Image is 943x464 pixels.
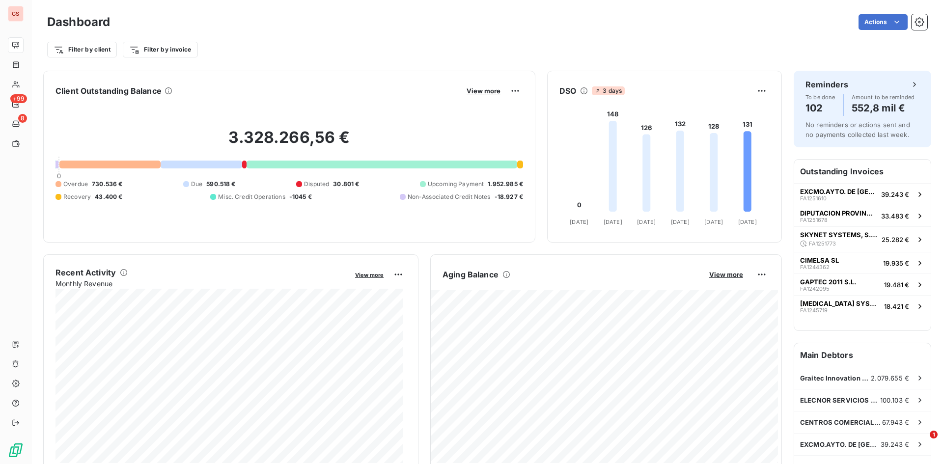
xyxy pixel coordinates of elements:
span: Upcoming Payment [428,180,484,189]
tspan: [DATE] [671,218,690,225]
span: 19.481 € [884,281,909,289]
button: Filter by client [47,42,117,57]
h6: Reminders [805,79,848,90]
span: 730.536 € [92,180,122,189]
span: 590.518 € [206,180,235,189]
span: DIPUTACION PROVINCIAL DE CACERES [800,209,877,217]
span: -18.927 € [495,192,523,201]
span: 67.943 € [882,418,909,426]
h4: 552,8 mil € [852,100,915,116]
span: FA1244362 [800,264,830,270]
span: Recovery [63,192,91,201]
h6: Outstanding Invoices [794,160,931,183]
span: Amount to be reminded [852,94,915,100]
button: Actions [859,14,908,30]
span: 43.400 € [95,192,122,201]
button: DIPUTACION PROVINCIAL DE CACERESFA125167833.483 € [794,205,931,226]
h2: 3.328.266,56 € [55,128,523,157]
h6: Aging Balance [443,269,499,280]
span: SKYNET SYSTEMS, S.L.U [800,231,878,239]
span: ELECNOR SERVICIOS Y PROYECTOS,S.A.U. [800,396,880,404]
span: FA1251773 [809,241,836,246]
span: 0 [57,172,61,180]
h6: Main Debtors [794,343,931,367]
span: To be done [805,94,835,100]
h4: 102 [805,100,835,116]
button: View more [464,86,503,95]
span: Graitec Innovation SAS [800,374,871,382]
button: View more [352,270,387,279]
h3: Dashboard [47,13,110,31]
span: GAPTEC 2011 S.L. [800,278,856,286]
tspan: [DATE] [604,218,622,225]
span: 1 [930,431,938,438]
span: CIMELSA SL [800,256,839,264]
span: No reminders or actions sent and no payments collected last week. [805,121,910,138]
span: View more [709,271,743,278]
button: EXCMO.AYTO. DE [GEOGRAPHIC_DATA]FA125161039.243 € [794,183,931,205]
iframe: Intercom live chat [910,431,933,454]
span: 8 [18,114,27,123]
span: Non-Associated Credit Notes [408,192,491,201]
div: GS [8,6,24,22]
tspan: [DATE] [738,218,757,225]
h6: Recent Activity [55,267,116,278]
span: 39.243 € [881,191,909,198]
span: 33.483 € [881,212,909,220]
tspan: [DATE] [637,218,656,225]
span: 19.935 € [883,259,909,267]
h6: DSO [559,85,576,97]
span: [MEDICAL_DATA] SYSTEM SL. [800,300,880,307]
span: 18.421 € [884,302,909,310]
span: 2.079.655 € [871,374,909,382]
tspan: [DATE] [704,218,723,225]
button: SKYNET SYSTEMS, S.L.UFA125177325.282 € [794,226,931,252]
span: +99 [10,94,27,103]
span: -1045 € [289,192,312,201]
span: EXCMO.AYTO. DE [GEOGRAPHIC_DATA] [800,440,881,448]
span: 1.952.985 € [488,180,523,189]
span: CENTROS COMERCIALES CARREFOUR SA [800,418,882,426]
span: Misc. Credit Operations [218,192,285,201]
tspan: [DATE] [570,218,588,225]
span: FA1245719 [800,307,828,313]
span: 30.801 € [333,180,359,189]
span: View more [355,272,384,278]
h6: Client Outstanding Balance [55,85,162,97]
img: Logo LeanPay [8,442,24,458]
button: CIMELSA SLFA124436219.935 € [794,252,931,273]
span: FA1242095 [800,286,830,292]
span: Disputed [304,180,329,189]
span: Overdue [63,180,88,189]
span: FA1251678 [800,217,828,223]
button: Filter by invoice [123,42,197,57]
button: [MEDICAL_DATA] SYSTEM SL.FA124571918.421 € [794,295,931,317]
span: Monthly Revenue [55,278,348,289]
span: View more [467,87,500,95]
span: 25.282 € [882,236,909,244]
span: FA1251610 [800,195,827,201]
button: View more [706,270,746,279]
span: 39.243 € [881,440,909,448]
span: 100.103 € [880,396,909,404]
span: 3 days [592,86,625,95]
span: Due [191,180,202,189]
span: EXCMO.AYTO. DE [GEOGRAPHIC_DATA] [800,188,877,195]
button: GAPTEC 2011 S.L.FA124209519.481 € [794,273,931,295]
